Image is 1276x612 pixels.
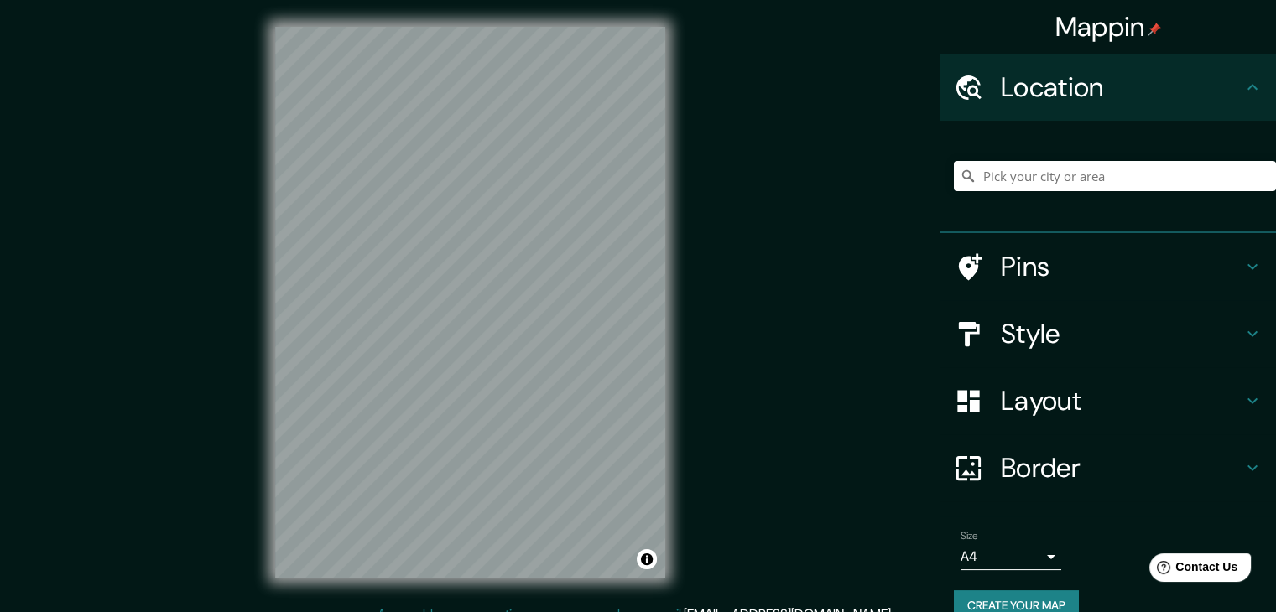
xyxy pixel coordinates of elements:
label: Size [961,529,978,543]
h4: Location [1001,70,1242,104]
iframe: Help widget launcher [1127,547,1258,594]
canvas: Map [275,27,665,578]
div: Border [940,434,1276,501]
div: Location [940,54,1276,121]
div: Style [940,300,1276,367]
div: Pins [940,233,1276,300]
h4: Style [1001,317,1242,350]
input: Pick your city or area [954,161,1276,191]
h4: Pins [1001,250,1242,283]
div: Layout [940,367,1276,434]
h4: Border [1001,451,1242,485]
h4: Mappin [1055,10,1162,44]
h4: Layout [1001,384,1242,418]
img: pin-icon.png [1148,23,1161,36]
button: Toggle attribution [637,549,657,569]
div: A4 [961,543,1061,570]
